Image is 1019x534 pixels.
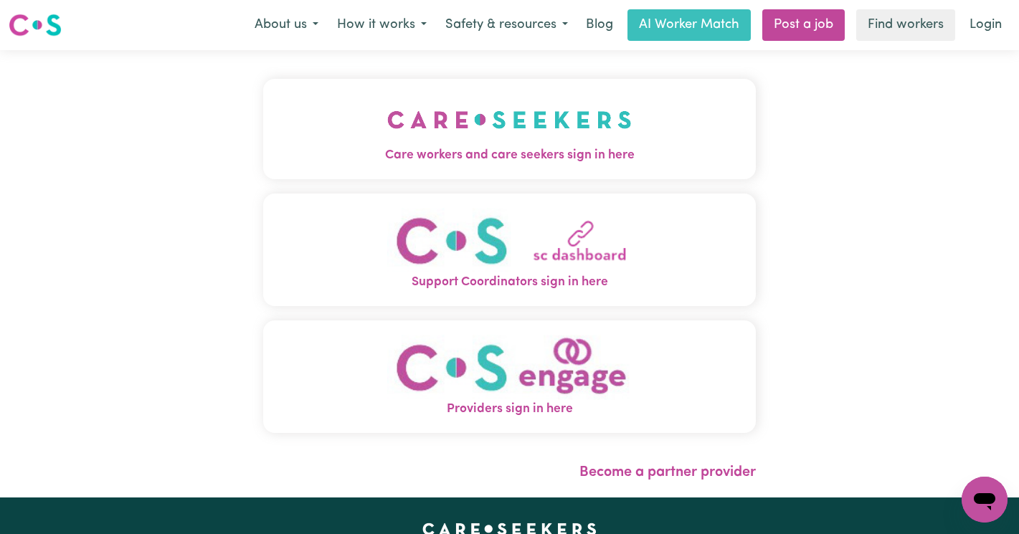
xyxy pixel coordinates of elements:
[245,10,328,40] button: About us
[577,9,622,41] a: Blog
[579,465,756,480] a: Become a partner provider
[263,79,756,179] button: Care workers and care seekers sign in here
[627,9,751,41] a: AI Worker Match
[856,9,955,41] a: Find workers
[762,9,845,41] a: Post a job
[263,146,756,165] span: Care workers and care seekers sign in here
[962,477,1008,523] iframe: Button to launch messaging window
[263,273,756,292] span: Support Coordinators sign in here
[263,400,756,419] span: Providers sign in here
[436,10,577,40] button: Safety & resources
[263,194,756,306] button: Support Coordinators sign in here
[328,10,436,40] button: How it works
[9,12,62,38] img: Careseekers logo
[961,9,1010,41] a: Login
[9,9,62,42] a: Careseekers logo
[263,320,756,433] button: Providers sign in here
